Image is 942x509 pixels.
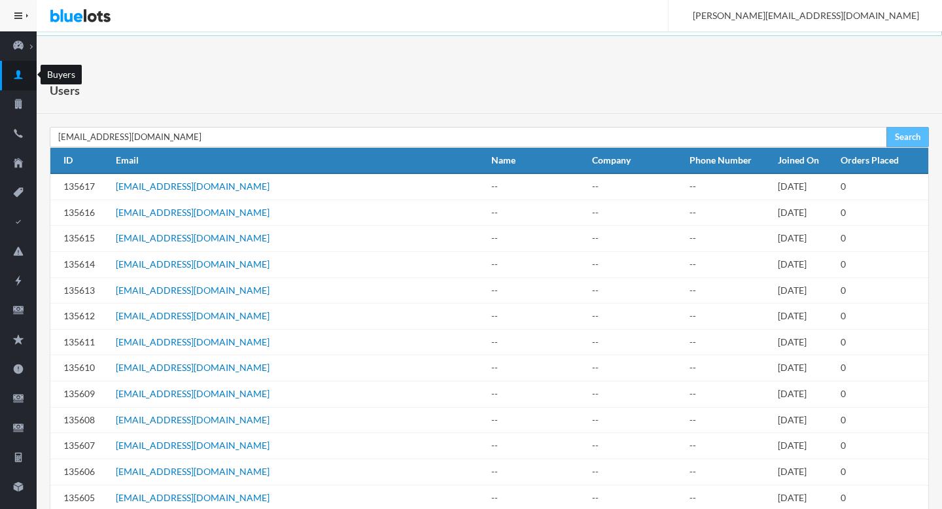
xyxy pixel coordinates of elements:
[116,388,270,399] a: [EMAIL_ADDRESS][DOMAIN_NAME]
[773,304,835,330] td: [DATE]
[50,252,111,278] td: 135614
[684,277,773,304] td: --
[835,277,928,304] td: 0
[116,466,270,477] a: [EMAIL_ADDRESS][DOMAIN_NAME]
[773,226,835,252] td: [DATE]
[684,200,773,226] td: --
[116,258,270,270] a: [EMAIL_ADDRESS][DOMAIN_NAME]
[116,362,270,373] a: [EMAIL_ADDRESS][DOMAIN_NAME]
[835,433,928,459] td: 0
[773,148,835,174] th: Joined On
[486,173,587,200] td: --
[116,492,270,503] a: [EMAIL_ADDRESS][DOMAIN_NAME]
[684,173,773,200] td: --
[835,252,928,278] td: 0
[116,207,270,218] a: [EMAIL_ADDRESS][DOMAIN_NAME]
[773,381,835,408] td: [DATE]
[116,285,270,296] a: [EMAIL_ADDRESS][DOMAIN_NAME]
[587,433,684,459] td: --
[773,355,835,381] td: [DATE]
[835,329,928,355] td: 0
[50,459,111,485] td: 135606
[50,381,111,408] td: 135609
[835,148,928,174] th: Orders Placed
[684,226,773,252] td: --
[486,329,587,355] td: --
[587,329,684,355] td: --
[486,355,587,381] td: --
[486,407,587,433] td: --
[587,252,684,278] td: --
[835,200,928,226] td: 0
[684,329,773,355] td: --
[587,226,684,252] td: --
[50,329,111,355] td: 135611
[587,355,684,381] td: --
[587,200,684,226] td: --
[773,277,835,304] td: [DATE]
[486,381,587,408] td: --
[486,433,587,459] td: --
[587,304,684,330] td: --
[773,252,835,278] td: [DATE]
[50,433,111,459] td: 135607
[587,407,684,433] td: --
[773,329,835,355] td: [DATE]
[684,433,773,459] td: --
[773,173,835,200] td: [DATE]
[111,148,486,174] th: Email
[41,65,82,84] div: Buyers
[486,252,587,278] td: --
[835,226,928,252] td: 0
[773,459,835,485] td: [DATE]
[50,80,80,100] h1: Users
[116,181,270,192] a: [EMAIL_ADDRESS][DOMAIN_NAME]
[773,433,835,459] td: [DATE]
[684,407,773,433] td: --
[835,355,928,381] td: 0
[684,148,773,174] th: Phone Number
[116,232,270,243] a: [EMAIL_ADDRESS][DOMAIN_NAME]
[50,148,111,174] th: ID
[116,440,270,451] a: [EMAIL_ADDRESS][DOMAIN_NAME]
[50,226,111,252] td: 135615
[587,173,684,200] td: --
[773,407,835,433] td: [DATE]
[684,355,773,381] td: --
[486,148,587,174] th: Name
[50,200,111,226] td: 135616
[50,304,111,330] td: 135612
[116,310,270,321] a: [EMAIL_ADDRESS][DOMAIN_NAME]
[684,252,773,278] td: --
[486,304,587,330] td: --
[587,459,684,485] td: --
[684,304,773,330] td: --
[886,127,929,147] input: Search
[486,226,587,252] td: --
[116,414,270,425] a: [EMAIL_ADDRESS][DOMAIN_NAME]
[587,148,684,174] th: Company
[835,407,928,433] td: 0
[486,277,587,304] td: --
[50,277,111,304] td: 135613
[50,407,111,433] td: 135608
[835,304,928,330] td: 0
[486,459,587,485] td: --
[116,336,270,347] a: [EMAIL_ADDRESS][DOMAIN_NAME]
[678,10,919,21] span: [PERSON_NAME][EMAIL_ADDRESS][DOMAIN_NAME]
[50,355,111,381] td: 135610
[50,173,111,200] td: 135617
[684,381,773,408] td: --
[587,277,684,304] td: --
[835,173,928,200] td: 0
[587,381,684,408] td: --
[835,381,928,408] td: 0
[486,200,587,226] td: --
[835,459,928,485] td: 0
[684,459,773,485] td: --
[773,200,835,226] td: [DATE]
